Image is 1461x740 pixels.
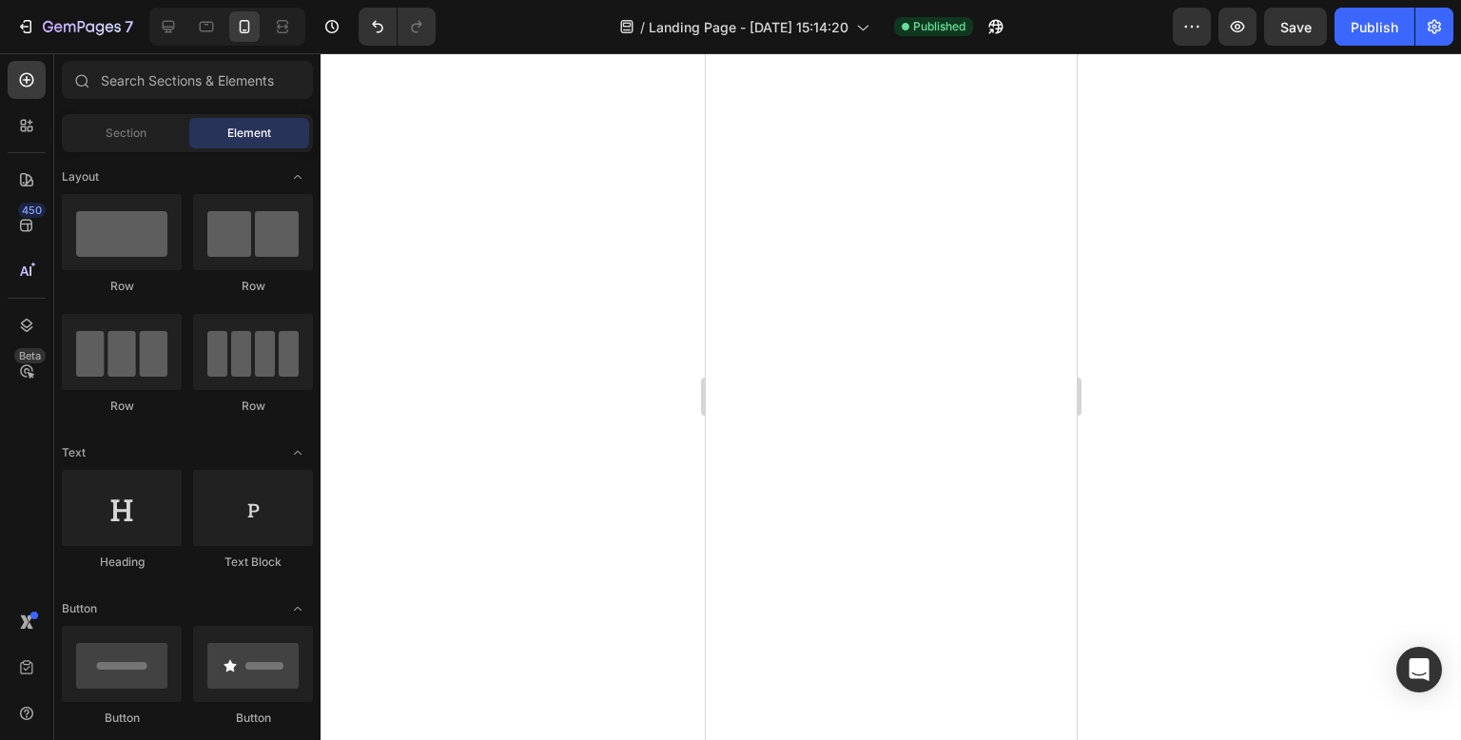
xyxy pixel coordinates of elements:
[282,594,313,624] span: Toggle open
[193,554,313,571] div: Text Block
[62,600,97,617] span: Button
[282,438,313,468] span: Toggle open
[62,444,86,461] span: Text
[359,8,436,46] div: Undo/Redo
[193,710,313,727] div: Button
[1334,8,1414,46] button: Publish
[62,61,313,99] input: Search Sections & Elements
[1280,19,1312,35] span: Save
[193,398,313,415] div: Row
[62,278,182,295] div: Row
[706,53,1077,740] iframe: Design area
[1396,647,1442,692] div: Open Intercom Messenger
[1264,8,1327,46] button: Save
[62,710,182,727] div: Button
[8,8,142,46] button: 7
[193,278,313,295] div: Row
[62,554,182,571] div: Heading
[62,398,182,415] div: Row
[125,15,133,38] p: 7
[640,17,645,37] span: /
[282,162,313,192] span: Toggle open
[227,125,271,142] span: Element
[18,203,46,218] div: 450
[1351,17,1398,37] div: Publish
[913,18,965,35] span: Published
[649,17,848,37] span: Landing Page - [DATE] 15:14:20
[14,348,46,363] div: Beta
[62,168,99,185] span: Layout
[106,125,146,142] span: Section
